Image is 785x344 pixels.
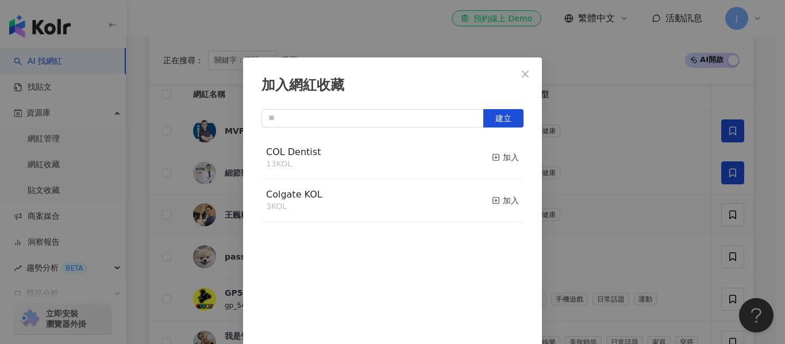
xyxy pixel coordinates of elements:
[492,146,519,170] button: 加入
[492,151,519,164] div: 加入
[492,194,519,207] div: 加入
[266,148,321,157] a: COL Dentist
[495,114,511,123] span: 建立
[261,76,524,95] div: 加入網紅收藏
[483,109,524,127] button: 建立
[266,189,322,200] span: Colgate KOL
[514,63,537,86] button: Close
[266,159,321,170] div: 13 KOL
[266,146,321,157] span: COL Dentist
[492,188,519,212] button: 加入
[266,190,322,199] a: Colgate KOL
[266,201,322,212] div: 3 KOL
[521,69,530,79] span: close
